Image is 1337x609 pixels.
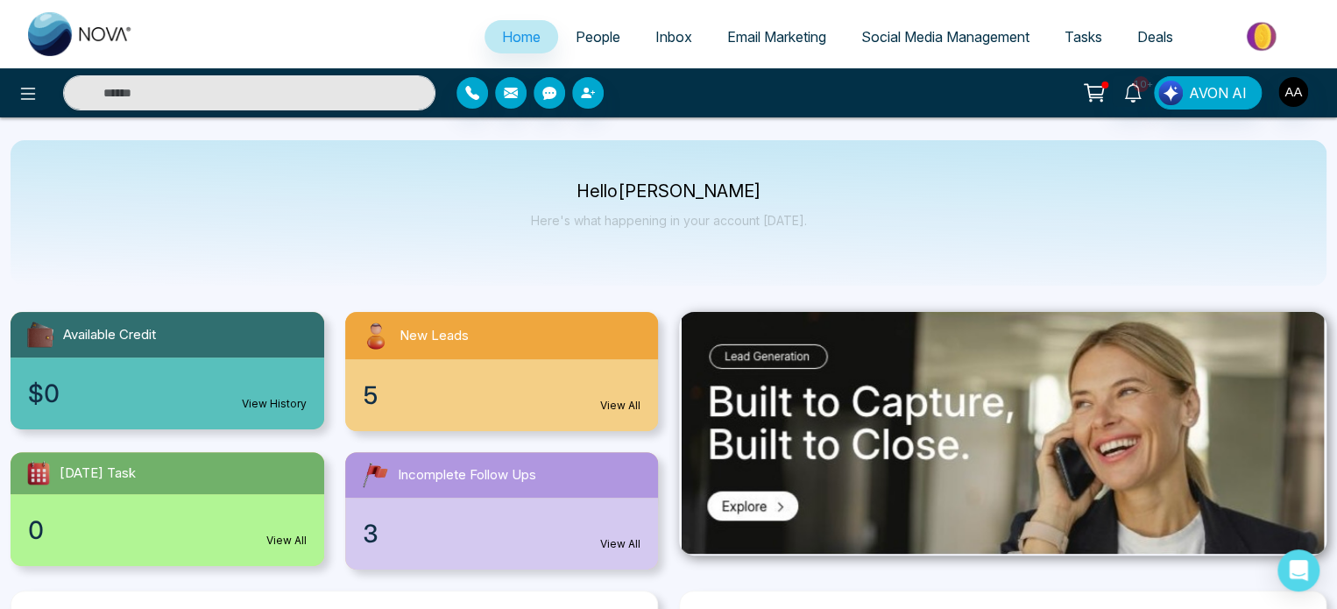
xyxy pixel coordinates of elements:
span: 10+ [1133,76,1149,92]
span: Available Credit [63,325,156,345]
img: Nova CRM Logo [28,12,133,56]
span: [DATE] Task [60,464,136,484]
div: Open Intercom Messenger [1277,549,1319,591]
span: Home [502,28,541,46]
a: Inbox [638,20,710,53]
a: People [558,20,638,53]
img: . [682,312,1324,554]
span: AVON AI [1189,82,1247,103]
img: todayTask.svg [25,459,53,487]
img: followUps.svg [359,459,391,491]
span: Tasks [1065,28,1102,46]
span: 0 [28,512,44,549]
span: $0 [28,375,60,412]
a: Home [485,20,558,53]
a: Tasks [1047,20,1120,53]
a: View All [600,536,640,552]
a: Email Marketing [710,20,844,53]
img: User Avatar [1278,77,1308,107]
button: AVON AI [1154,76,1262,110]
a: Social Media Management [844,20,1047,53]
img: newLeads.svg [359,319,393,352]
a: 10+ [1112,76,1154,107]
span: Incomplete Follow Ups [398,465,536,485]
span: Social Media Management [861,28,1029,46]
img: availableCredit.svg [25,319,56,351]
span: 3 [363,515,378,552]
p: Hello [PERSON_NAME] [531,184,807,199]
a: View History [242,396,307,412]
a: Incomplete Follow Ups3View All [335,452,669,570]
span: People [576,28,620,46]
a: View All [600,398,640,414]
span: New Leads [400,326,469,346]
span: Email Marketing [727,28,826,46]
span: 5 [363,377,378,414]
a: New Leads5View All [335,312,669,431]
a: Deals [1120,20,1191,53]
span: Deals [1137,28,1173,46]
img: Market-place.gif [1199,17,1326,56]
a: View All [266,533,307,549]
img: Lead Flow [1158,81,1183,105]
p: Here's what happening in your account [DATE]. [531,213,807,228]
span: Inbox [655,28,692,46]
